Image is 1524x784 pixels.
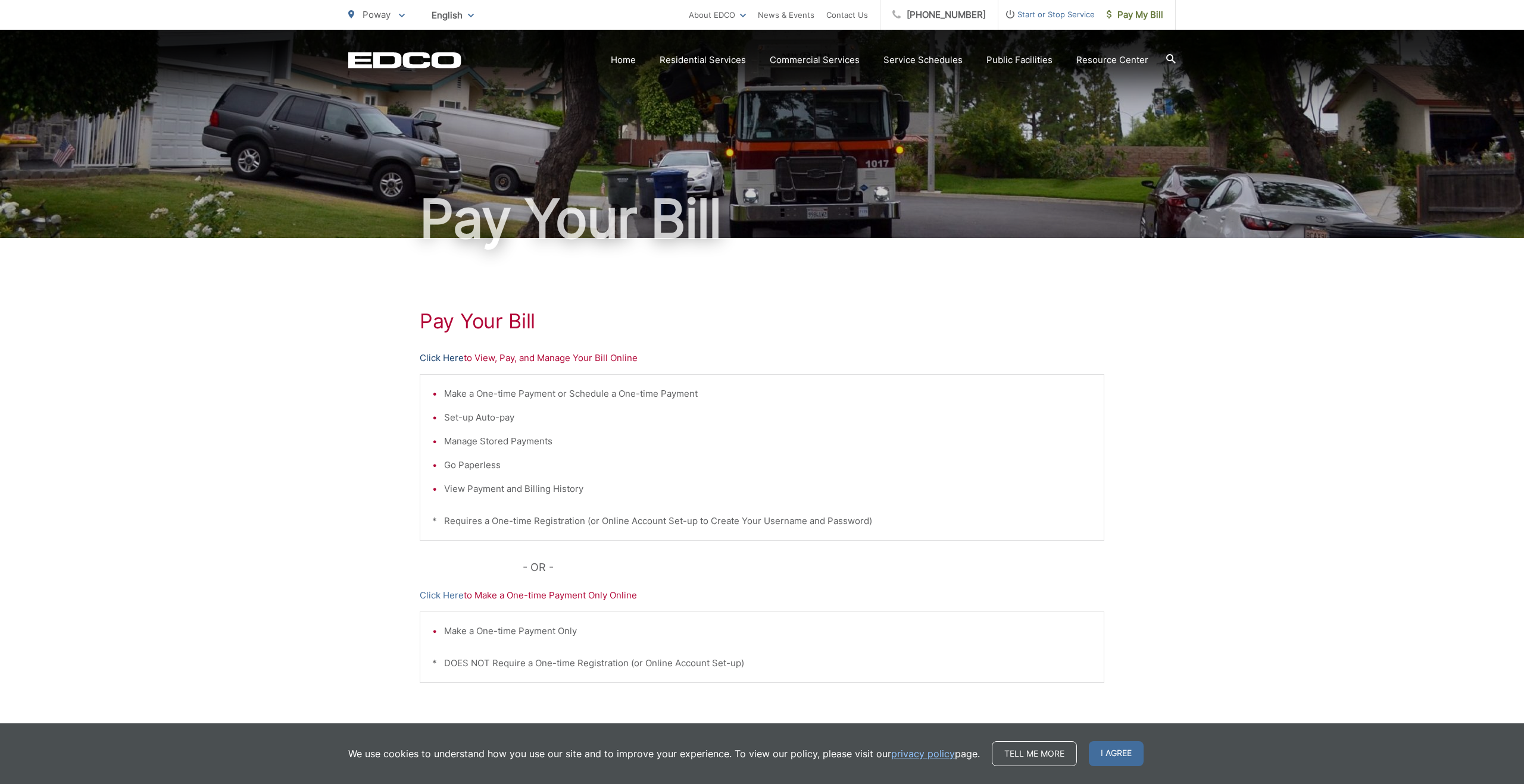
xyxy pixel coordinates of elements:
p: We use cookies to understand how you use our site and to improve your experience. To view our pol... [348,747,980,761]
h1: Pay Your Bill [348,189,1176,249]
span: I agree [1089,741,1144,766]
a: privacy policy [891,747,955,761]
p: * Requires a One-time Registration (or Online Account Set-up to Create Your Username and Password) [432,514,1092,528]
li: Manage Stored Payments [444,434,1092,449]
a: Residential Services [660,53,746,67]
a: Resource Center [1076,53,1148,67]
a: Public Facilities [986,53,1053,67]
p: * DOES NOT Require a One-time Registration (or Online Account Set-up) [432,656,1092,670]
a: Tell me more [992,741,1077,766]
p: to View, Pay, and Manage Your Bill Online [420,351,1104,365]
a: Click Here [420,351,464,365]
span: English [423,5,483,26]
li: View Payment and Billing History [444,482,1092,496]
span: Pay My Bill [1107,8,1163,22]
a: News & Events [758,8,814,22]
a: Commercial Services [770,53,860,67]
li: Go Paperless [444,458,1092,472]
a: Home [611,53,636,67]
li: Make a One-time Payment or Schedule a One-time Payment [444,387,1092,401]
h1: Pay Your Bill [420,309,1104,333]
p: to Make a One-time Payment Only Online [420,588,1104,603]
a: Service Schedules [883,53,963,67]
p: - OR - [523,559,1105,576]
li: Set-up Auto-pay [444,410,1092,425]
li: Make a One-time Payment Only [444,624,1092,638]
a: About EDCO [689,8,746,22]
a: EDCD logo. Return to the homepage. [348,52,461,68]
a: Click Here [420,588,464,603]
span: Poway [363,9,391,20]
a: Contact Us [826,8,868,22]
